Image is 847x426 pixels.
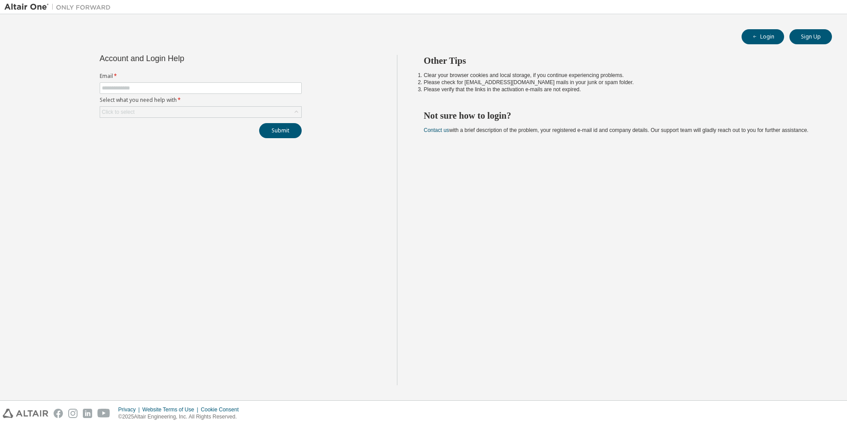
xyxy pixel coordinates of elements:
div: Click to select [100,107,301,117]
div: Cookie Consent [201,406,244,413]
div: Website Terms of Use [142,406,201,413]
h2: Other Tips [424,55,816,66]
img: facebook.svg [54,409,63,418]
a: Contact us [424,127,449,133]
div: Account and Login Help [100,55,261,62]
img: linkedin.svg [83,409,92,418]
p: © 2025 Altair Engineering, Inc. All Rights Reserved. [118,413,244,421]
img: altair_logo.svg [3,409,48,418]
button: Sign Up [789,29,832,44]
label: Select what you need help with [100,97,302,104]
img: instagram.svg [68,409,78,418]
li: Please verify that the links in the activation e-mails are not expired. [424,86,816,93]
li: Clear your browser cookies and local storage, if you continue experiencing problems. [424,72,816,79]
div: Click to select [102,108,135,116]
h2: Not sure how to login? [424,110,816,121]
label: Email [100,73,302,80]
li: Please check for [EMAIL_ADDRESS][DOMAIN_NAME] mails in your junk or spam folder. [424,79,816,86]
img: youtube.svg [97,409,110,418]
button: Submit [259,123,302,138]
button: Login [742,29,784,44]
img: Altair One [4,3,115,12]
div: Privacy [118,406,142,413]
span: with a brief description of the problem, your registered e-mail id and company details. Our suppo... [424,127,808,133]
